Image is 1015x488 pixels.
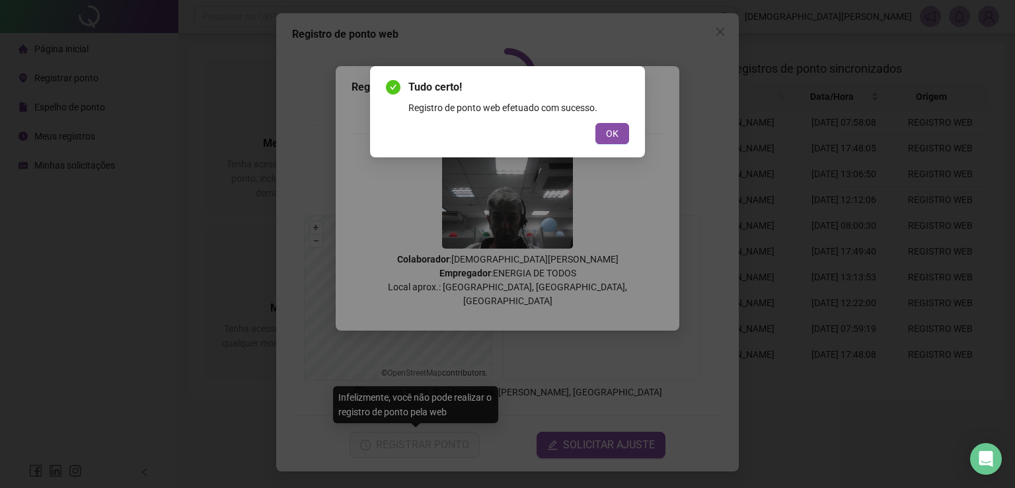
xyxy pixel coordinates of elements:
div: Registro de ponto web efetuado com sucesso. [408,101,629,115]
button: OK [595,123,629,144]
span: Tudo certo! [408,79,629,95]
span: check-circle [386,80,400,95]
span: OK [606,126,619,141]
div: Open Intercom Messenger [970,443,1002,475]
